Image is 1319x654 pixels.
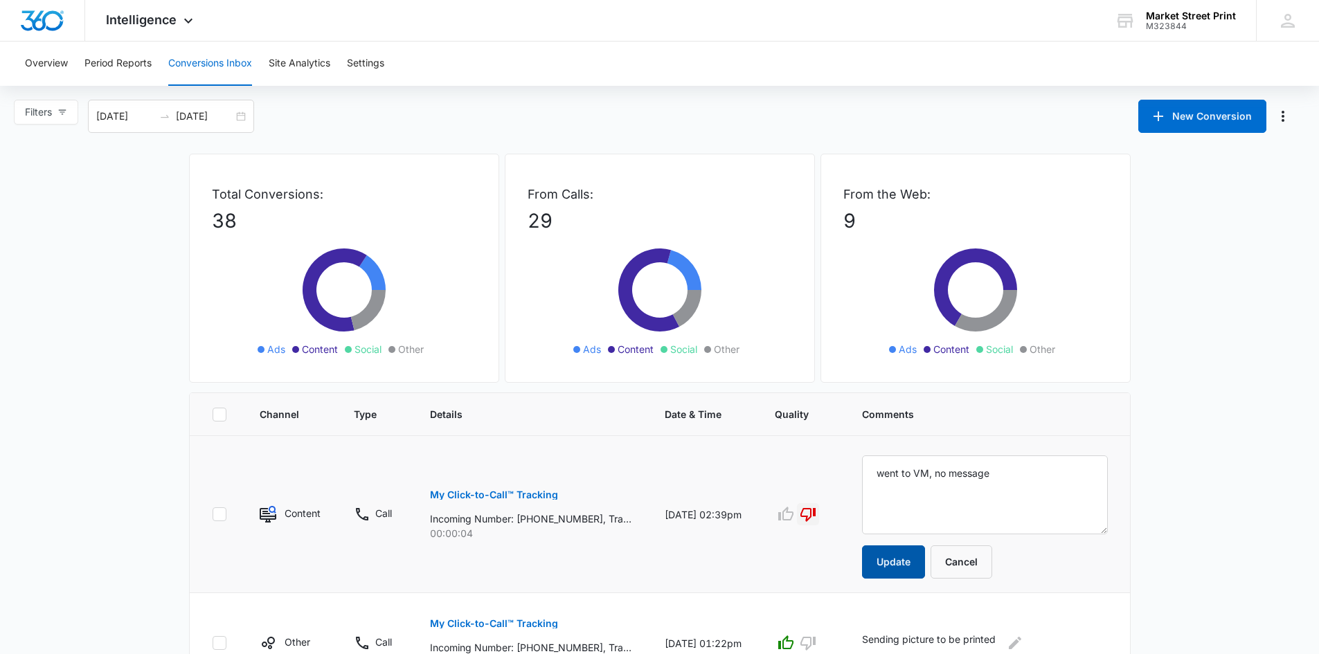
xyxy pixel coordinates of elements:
p: Call [375,635,392,649]
p: My Click-to-Call™ Tracking [430,490,558,500]
input: Start date [96,109,154,124]
p: 38 [212,206,476,235]
button: Overview [25,42,68,86]
span: Content [933,342,969,356]
p: 9 [843,206,1108,235]
span: Ads [267,342,285,356]
div: account name [1146,10,1236,21]
button: Update [862,545,925,579]
p: Sending picture to be printed [862,632,996,654]
button: My Click-to-Call™ Tracking [430,607,558,640]
span: Social [670,342,697,356]
p: Total Conversions: [212,185,476,203]
span: Intelligence [106,12,177,27]
span: Ads [583,342,601,356]
span: swap-right [159,111,170,122]
p: From the Web: [843,185,1108,203]
td: [DATE] 02:39pm [648,436,758,593]
p: 29 [528,206,792,235]
p: Call [375,506,392,520]
span: Content [302,342,338,356]
button: New Conversion [1138,100,1266,133]
input: End date [176,109,233,124]
span: Channel [260,407,300,421]
button: Conversions Inbox [168,42,252,86]
p: My Click-to-Call™ Tracking [430,619,558,628]
p: From Calls: [528,185,792,203]
span: to [159,111,170,122]
span: Content [618,342,654,356]
span: Social [355,342,382,356]
p: 00:00:04 [430,526,631,541]
button: Site Analytics [269,42,330,86]
button: My Click-to-Call™ Tracking [430,478,558,511]
span: Other [1030,342,1055,356]
span: Details [430,407,611,421]
button: Settings [347,42,384,86]
button: Manage Numbers [1272,105,1294,127]
span: Date & Time [665,407,721,421]
span: Social [986,342,1013,356]
span: Other [714,342,739,356]
button: Cancel [931,545,992,579]
div: account id [1146,21,1236,31]
span: Type [354,407,377,421]
span: Other [398,342,424,356]
p: Content [285,506,321,520]
textarea: went to VM, no message [862,455,1108,534]
span: Comments [862,407,1088,421]
button: Filters [14,100,78,125]
span: Quality [775,407,809,421]
button: Period Reports [84,42,152,86]
span: Filters [25,105,52,120]
p: Other [285,635,310,649]
p: Incoming Number: [PHONE_NUMBER], Tracking Number: [PHONE_NUMBER], Ring To: [PHONE_NUMBER], Caller... [430,511,631,526]
span: Ads [899,342,917,356]
button: Edit Comments [1004,632,1026,654]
